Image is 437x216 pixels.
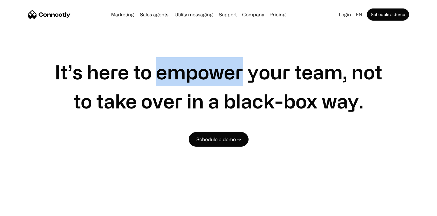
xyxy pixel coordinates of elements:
[242,10,264,19] div: Company
[189,132,249,147] a: Schedule a demo →
[240,10,266,19] div: Company
[354,10,366,19] div: en
[172,12,215,17] a: Utility messaging
[137,12,171,17] a: Sales agents
[6,205,36,214] aside: Language selected: English
[336,10,354,19] a: Login
[49,57,388,115] h1: It’s here to empower your team, not to take over in a black-box way.
[356,10,362,19] div: en
[367,8,409,21] a: Schedule a demo
[12,205,36,214] ul: Language list
[216,12,239,17] a: Support
[109,12,136,17] a: Marketing
[267,12,288,17] a: Pricing
[28,10,70,19] a: home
